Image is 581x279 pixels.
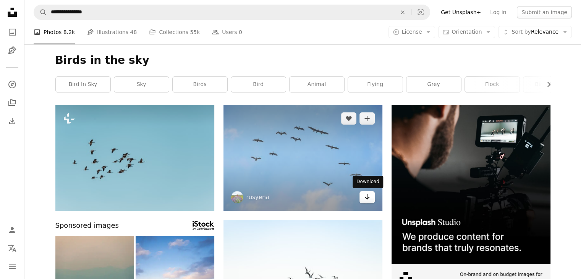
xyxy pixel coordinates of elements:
h1: Birds in the sky [55,54,550,67]
span: Sponsored images [55,220,119,231]
a: Download [359,191,375,203]
span: License [402,29,422,35]
span: Orientation [452,29,482,35]
span: 55k [190,28,200,36]
a: Illustrations [5,43,20,58]
span: 0 [239,28,242,36]
a: animal [290,77,344,92]
img: a flock of birds flying through a blue sky [55,105,214,211]
img: file-1715652217532-464736461acbimage [392,105,550,264]
button: scroll list to the right [542,77,550,92]
span: 48 [130,28,137,36]
button: Search Unsplash [34,5,47,19]
a: Get Unsplash+ [436,6,486,18]
button: Clear [394,5,411,19]
a: bird in sky [56,77,110,92]
a: Log in / Sign up [5,222,20,238]
a: Home — Unsplash [5,5,20,21]
form: Find visuals sitewide [34,5,430,20]
a: sky [114,77,169,92]
a: rusyena [246,193,269,201]
a: Illustrations 48 [87,20,137,44]
a: flock [465,77,520,92]
button: Like [341,112,356,125]
img: flock of birds flying under blue sky during daytime [223,105,382,211]
a: birds [173,77,227,92]
div: Download [353,176,383,188]
button: License [388,26,435,38]
a: Collections [5,95,20,110]
span: Relevance [511,28,558,36]
button: Menu [5,259,20,274]
a: Explore [5,77,20,92]
button: Sort byRelevance [498,26,572,38]
button: Submit an image [517,6,572,18]
span: Sort by [511,29,531,35]
button: Visual search [411,5,430,19]
a: bird [231,77,286,92]
a: Collections 55k [149,20,200,44]
a: flying [348,77,403,92]
img: Go to rusyena's profile [231,191,243,203]
button: Orientation [438,26,495,38]
a: Log in [486,6,511,18]
a: a flock of birds flying over the ocean [223,269,382,276]
a: Users 0 [212,20,242,44]
a: flock of birds flying under blue sky during daytime [223,154,382,161]
button: Language [5,241,20,256]
a: a flock of birds flying through a blue sky [55,154,214,161]
button: Add to Collection [359,112,375,125]
a: Photos [5,24,20,40]
a: birds flying [523,77,578,92]
a: Download History [5,114,20,129]
a: grey [406,77,461,92]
